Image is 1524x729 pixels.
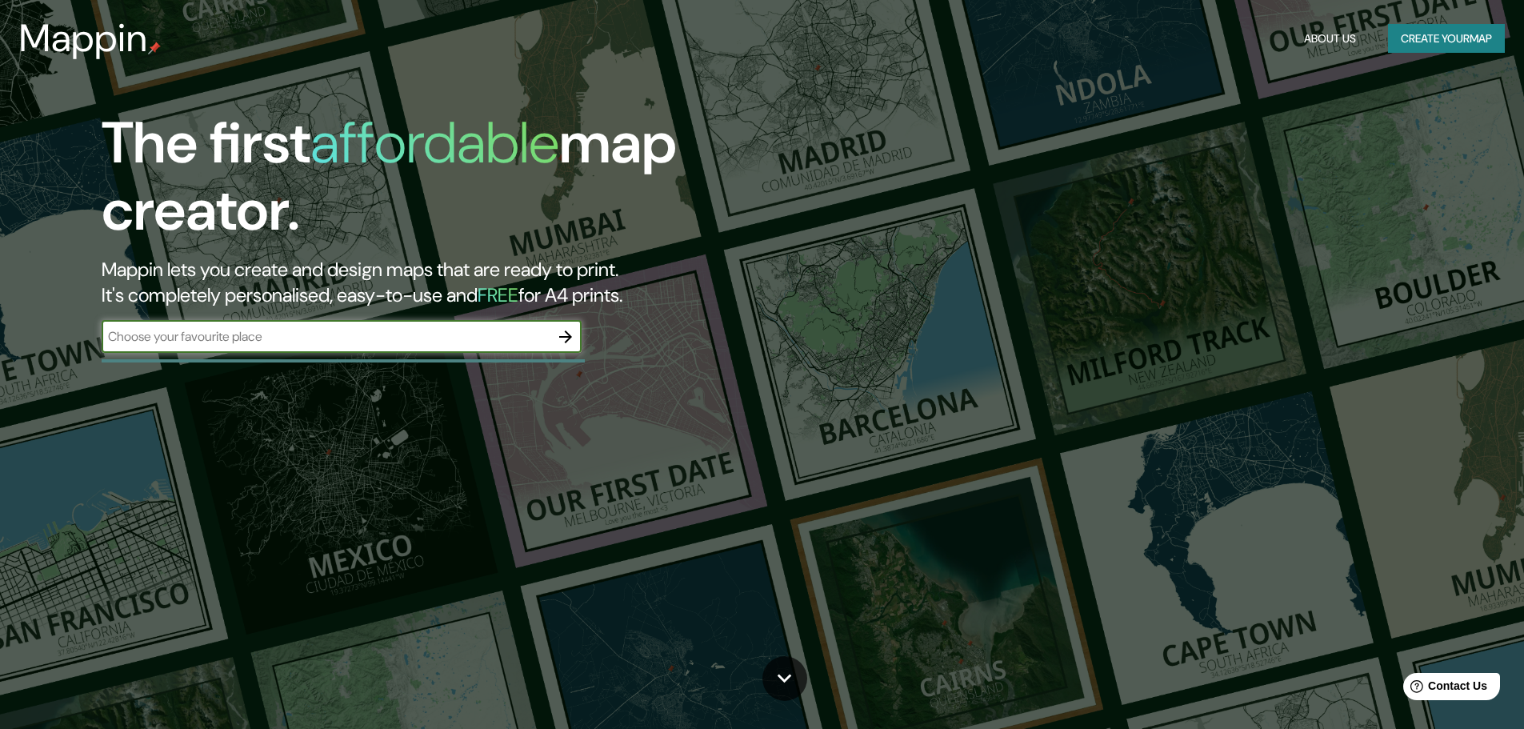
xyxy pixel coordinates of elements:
iframe: Help widget launcher [1382,667,1506,711]
img: mappin-pin [148,42,161,54]
h1: affordable [310,106,559,180]
h5: FREE [478,282,518,307]
h3: Mappin [19,16,148,61]
h1: The first map creator. [102,110,864,257]
h2: Mappin lets you create and design maps that are ready to print. It's completely personalised, eas... [102,257,864,308]
button: About Us [1298,24,1362,54]
button: Create yourmap [1388,24,1505,54]
input: Choose your favourite place [102,327,550,346]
